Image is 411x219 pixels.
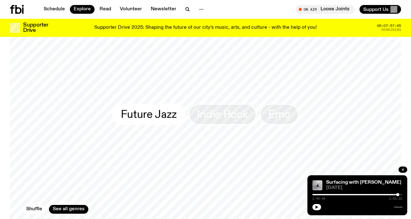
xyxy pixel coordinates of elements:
[94,25,317,31] p: Supporter Drive 2025: Shaping the future of our city’s music, arts, and culture - with the help o...
[23,22,48,33] h3: Supporter Drive
[116,5,146,14] a: Volunteer
[70,5,95,14] a: Explore
[312,197,325,200] span: 1:45:45
[389,197,402,200] span: 1:51:22
[296,5,355,14] button: On AirLoose Joints
[188,104,257,125] a: Indie Rock
[197,108,248,120] span: Indie Rock
[377,24,401,27] span: 06:07:57:45
[268,108,290,120] span: Emo
[326,186,402,190] span: [DATE]
[381,28,401,32] span: Remaining
[40,5,69,14] a: Schedule
[112,104,185,125] a: Future Jazz
[326,180,401,185] a: Surfacing with [PERSON_NAME]
[147,5,180,14] a: Newsletter
[260,104,299,125] a: Emo
[360,5,401,14] button: Support Us
[363,7,389,12] span: Support Us
[49,205,88,214] a: See all genres
[22,205,46,214] button: Shuffle
[121,108,177,120] span: Future Jazz
[96,5,115,14] a: Read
